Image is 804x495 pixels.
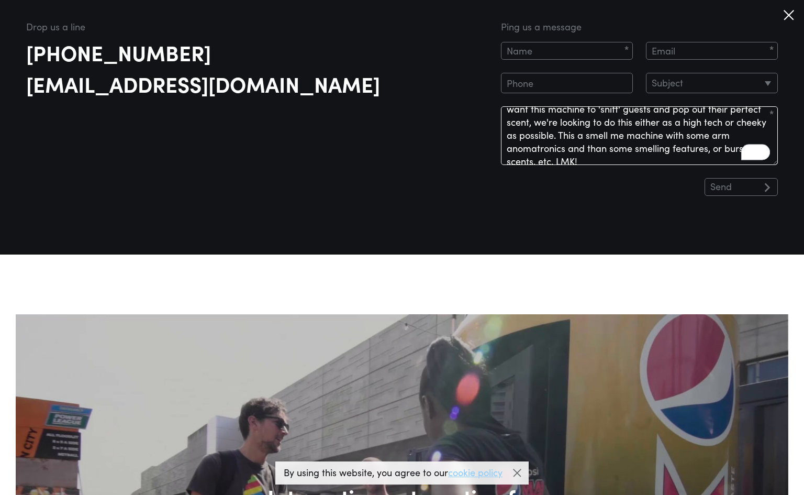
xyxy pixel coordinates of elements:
h1: Ping us a message [501,22,778,31]
input: Email [646,42,778,60]
input: Send [705,178,778,196]
textarea: To enrich screen reader interactions, please activate Accessibility in Grammarly extension settings [501,106,778,165]
input: Name [501,42,633,60]
input: Phone [501,73,633,93]
h1: Drop us a line [26,22,464,31]
a: [EMAIL_ADDRESS][DOMAIN_NAME] [26,73,464,94]
a: [PHONE_NUMBER] [26,42,464,63]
